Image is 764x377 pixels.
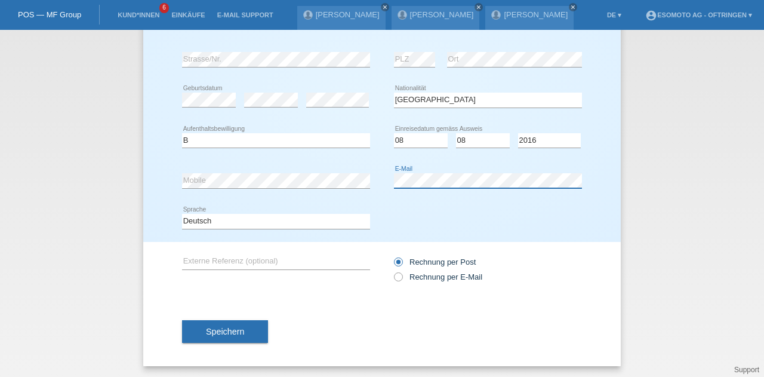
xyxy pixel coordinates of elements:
[645,10,657,22] i: account_circle
[410,10,474,19] a: [PERSON_NAME]
[159,3,169,13] span: 6
[316,10,380,19] a: [PERSON_NAME]
[394,272,482,281] label: Rechnung per E-Mail
[381,3,389,11] a: close
[639,11,758,19] a: account_circleEsomoto AG - Oftringen ▾
[206,327,244,336] span: Speichern
[394,272,402,287] input: Rechnung per E-Mail
[570,4,576,10] i: close
[394,258,476,266] label: Rechnung per Post
[504,10,568,19] a: [PERSON_NAME]
[382,4,388,10] i: close
[475,3,483,11] a: close
[112,11,165,19] a: Kund*innen
[165,11,211,19] a: Einkäufe
[601,11,627,19] a: DE ▾
[211,11,279,19] a: E-Mail Support
[476,4,482,10] i: close
[394,258,402,272] input: Rechnung per Post
[734,366,759,374] a: Support
[18,10,81,19] a: POS — MF Group
[569,3,577,11] a: close
[182,320,268,343] button: Speichern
